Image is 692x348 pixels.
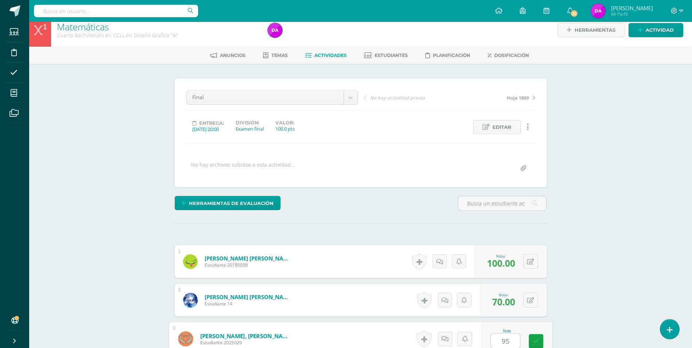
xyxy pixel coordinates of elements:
[611,11,653,17] span: Mi Perfil
[183,293,198,308] img: 9f01e3d6ae747b29c28daca1ee3c4777.png
[220,53,246,58] span: Anuncios
[34,5,198,17] input: Busca un usuario...
[591,4,606,18] img: 10ff0b26909370768b000b86823b4192.png
[487,257,515,269] span: 100.00
[210,50,246,61] a: Anuncios
[271,53,288,58] span: Temas
[507,94,529,101] span: Hoja 1809
[570,9,578,18] span: 35
[370,94,425,101] span: No hay actividad previa
[200,332,290,340] a: [PERSON_NAME], [PERSON_NAME]
[189,197,274,210] span: Herramientas de evaluación
[178,331,193,346] img: 0cdfb8cd9baa59f58436e858b061d315.png
[492,295,515,308] span: 70.00
[305,50,347,61] a: Actividades
[192,126,224,132] div: [DATE] 20:00
[263,50,288,61] a: Temas
[199,120,224,126] span: Entrega:
[183,254,198,269] img: 97e88fa67c80cacf31678ba3dd903fc2.png
[490,329,523,333] div: Nota
[458,196,546,210] input: Busca un estudiante aquí...
[200,340,290,346] span: Estudiante 2025029
[487,254,515,259] div: Nota:
[364,50,408,61] a: Estudiantes
[488,50,529,61] a: Dosificación
[375,53,408,58] span: Estudiantes
[314,53,347,58] span: Actividades
[492,120,511,134] span: Editar
[187,90,357,104] a: Final
[57,22,259,32] h1: Matemáticas
[275,125,295,132] div: 100.0 pts
[57,32,259,39] div: Cuarto Bachillerato en CCLL en Diseño Grafico 'A'
[425,50,470,61] a: Planificación
[275,120,295,125] label: Valor:
[205,255,292,262] a: [PERSON_NAME] [PERSON_NAME]
[175,196,281,210] a: Herramientas de evaluación
[646,23,674,37] span: Actividad
[236,120,264,125] label: División:
[557,23,625,37] a: Herramientas
[57,20,109,33] a: Matemáticas
[192,90,338,104] span: Final
[629,23,683,37] a: Actividad
[236,125,264,132] div: Examen final
[191,161,295,175] div: No hay archivos subidos a esta actividad...
[494,53,529,58] span: Dosificación
[449,94,535,101] a: Hoja 1809
[268,23,282,38] img: 10ff0b26909370768b000b86823b4192.png
[492,292,515,297] div: Nota:
[205,293,292,301] a: [PERSON_NAME] [PERSON_NAME]
[575,23,615,37] span: Herramientas
[611,4,653,12] span: [PERSON_NAME]
[433,53,470,58] span: Planificación
[205,301,292,307] span: Estudiante 14
[205,262,292,268] span: Estudiante 20180058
